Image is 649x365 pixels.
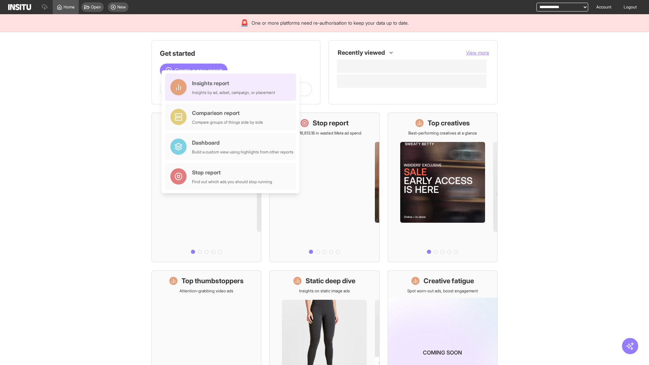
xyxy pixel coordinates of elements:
button: View more [466,49,489,56]
h1: Stop report [313,118,348,128]
img: Logo [8,4,31,10]
span: New [117,4,126,10]
div: Dashboard [192,139,293,147]
span: Home [64,4,75,10]
span: One or more platforms need re-authorisation to keep your data up to date. [251,20,409,26]
div: Find out which ads you should stop running [192,179,272,185]
div: Comparison report [192,109,263,117]
p: Save £16,613.18 in wasted Meta ad spend [287,130,361,136]
h1: Top creatives [428,118,470,128]
a: Top creativesBest-performing creatives at a glance [388,113,498,262]
div: Insights report [192,79,275,87]
div: Stop report [192,168,272,176]
p: Insights on static image ads [299,288,350,294]
p: Best-performing creatives at a glance [408,130,477,136]
h1: Get started [160,49,312,58]
a: Stop reportSave £16,613.18 in wasted Meta ad spend [269,113,379,262]
span: View more [466,50,489,55]
div: Build a custom view using highlights from other reports [192,149,293,155]
a: What's live nowSee all active ads instantly [151,113,261,262]
span: Create a new report [175,66,222,74]
div: 🚨 [240,18,249,28]
span: Open [91,4,101,10]
button: Create a new report [160,64,227,77]
p: Attention-grabbing video ads [179,288,233,294]
h1: Static deep dive [306,276,355,286]
h1: Top thumbstoppers [182,276,244,286]
div: Insights by ad, adset, campaign, or placement [192,90,275,95]
div: Compare groups of things side by side [192,120,263,125]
